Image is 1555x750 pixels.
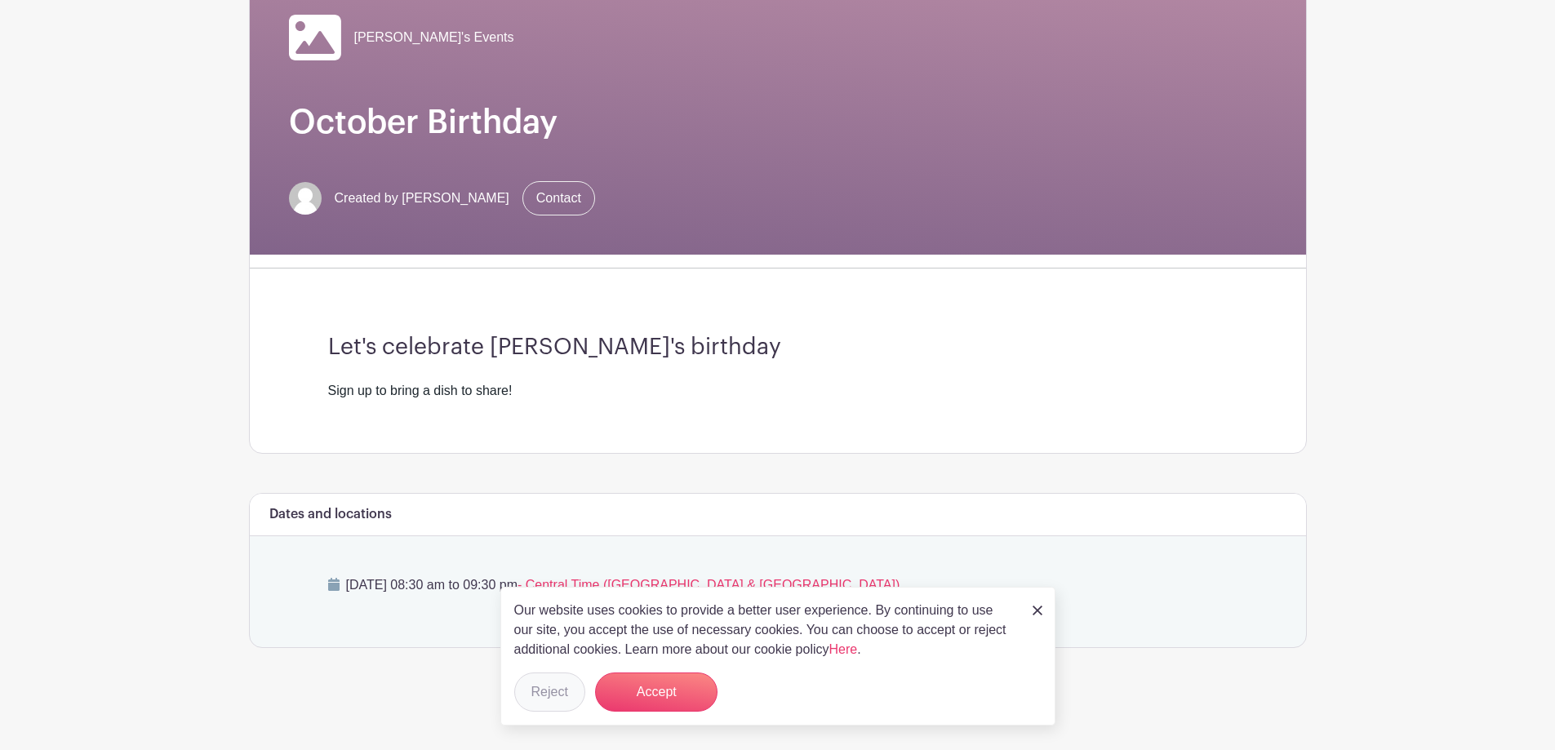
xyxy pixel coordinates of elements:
[269,507,392,522] h6: Dates and locations
[595,672,718,712] button: Accept
[289,182,322,215] img: default-ce2991bfa6775e67f084385cd625a349d9dcbb7a52a09fb2fda1e96e2d18dcdb.png
[328,575,1228,595] p: [DATE] 08:30 am to 09:30 pm
[829,642,858,656] a: Here
[518,578,900,592] span: - Central Time ([GEOGRAPHIC_DATA] & [GEOGRAPHIC_DATA])
[514,672,585,712] button: Reject
[354,28,514,47] span: [PERSON_NAME]'s Events
[514,601,1015,659] p: Our website uses cookies to provide a better user experience. By continuing to use our site, you ...
[335,189,509,208] span: Created by [PERSON_NAME]
[328,334,1228,362] h3: Let's celebrate [PERSON_NAME]'s birthday
[289,103,1267,142] h1: October Birthday
[328,381,1228,401] div: Sign up to bring a dish to share!
[1033,606,1042,615] img: close_button-5f87c8562297e5c2d7936805f587ecaba9071eb48480494691a3f1689db116b3.svg
[522,181,595,215] a: Contact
